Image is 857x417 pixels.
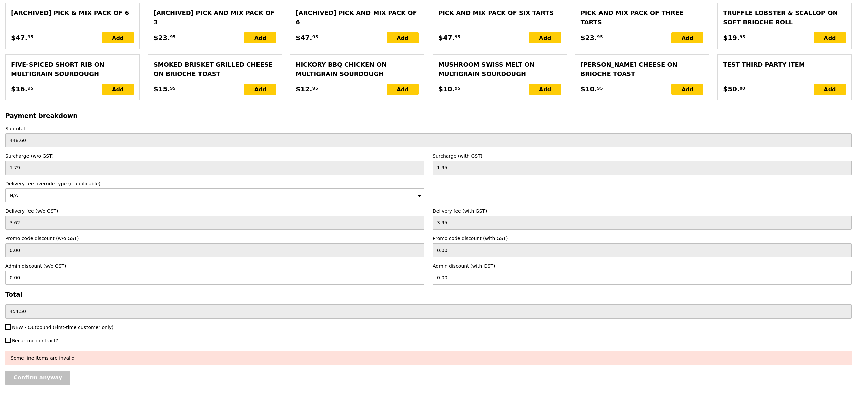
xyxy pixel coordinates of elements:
[455,34,460,40] span: 95
[5,153,424,159] label: Surcharge (w/o GST)
[433,263,852,269] label: Admin discount (with GST)
[581,32,597,43] span: $23.
[581,84,597,94] span: $10.
[154,84,170,94] span: $15.
[387,32,419,43] div: Add
[723,8,846,27] div: Truffle Lobster & Scallop on Soft Brioche Roll
[433,153,852,159] label: Surcharge (with GST)
[433,208,852,214] label: Delivery fee (with GST)
[5,112,852,119] h3: Payment breakdown
[296,84,312,94] span: $12.
[438,84,455,94] span: $10.
[11,84,27,94] span: $16.
[11,8,134,18] div: [Archived] Pick & mix pack of 6
[296,8,419,27] div: [Archived] Pick and mix pack of 6
[11,60,134,79] div: Five‑spiced Short Rib on Multigrain Sourdough
[723,60,846,69] div: Test third party item
[154,8,277,27] div: [Archived] Pick and mix pack of 3
[5,324,11,330] input: NEW - Outbound (First-time customer only)
[581,60,704,79] div: [PERSON_NAME] Cheese on Brioche Toast
[11,355,75,361] span: Some line items are invalid
[438,60,561,79] div: Mushroom Swiss Melt on Multigrain Sourdough
[671,32,703,43] div: Add
[438,8,561,18] div: Pick and mix pack of six tarts
[12,338,58,343] span: Recurring contract?
[5,263,424,269] label: Admin discount (w/o GST)
[10,193,18,198] span: N/A
[597,34,603,40] span: 95
[5,180,424,187] label: Delivery fee override type (if applicable)
[5,235,424,242] label: Promo code discount (w/o GST)
[740,86,745,91] span: 00
[296,60,419,79] div: Hickory BBQ Chicken on Multigrain Sourdough
[12,325,114,330] span: NEW - Outbound (First-time customer only)
[27,86,33,91] span: 95
[529,32,561,43] div: Add
[27,34,33,40] span: 95
[597,86,603,91] span: 95
[581,8,704,27] div: Pick and mix pack of three tarts
[740,34,745,40] span: 95
[5,371,70,385] input: Confirm anyway
[5,338,11,343] input: Recurring contract?
[102,32,134,43] div: Add
[154,60,277,79] div: Smoked Brisket Grilled Cheese on Brioche Toast
[296,32,312,43] span: $47.
[438,32,455,43] span: $47.
[433,235,852,242] label: Promo code discount (with GST)
[387,84,419,95] div: Add
[723,84,739,94] span: $50.
[5,291,852,298] h3: Total
[312,34,318,40] span: 95
[11,32,27,43] span: $47.
[814,84,846,95] div: Add
[5,208,424,214] label: Delivery fee (w/o GST)
[244,84,276,95] div: Add
[5,125,852,132] label: Subtotal
[671,84,703,95] div: Add
[312,86,318,91] span: 95
[455,86,460,91] span: 95
[170,86,176,91] span: 95
[170,34,176,40] span: 95
[723,32,739,43] span: $19.
[154,32,170,43] span: $23.
[244,32,276,43] div: Add
[102,84,134,95] div: Add
[529,84,561,95] div: Add
[814,32,846,43] div: Add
